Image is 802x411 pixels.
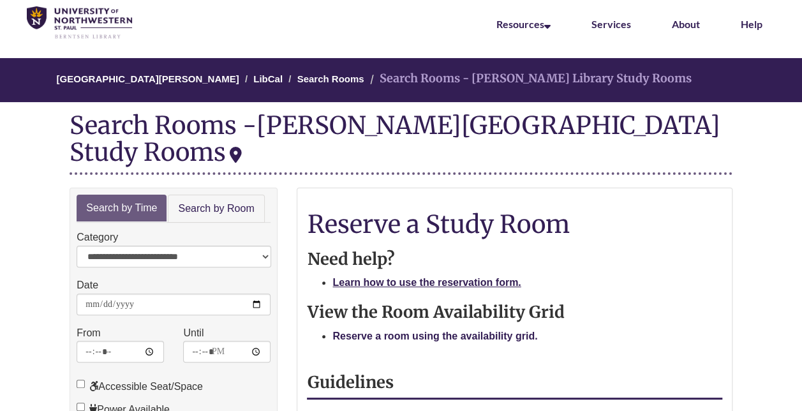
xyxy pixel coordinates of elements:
[332,331,537,341] a: Reserve a room using the availability grid.
[332,277,521,288] a: Learn how to use the reservation form.
[77,325,100,341] label: From
[307,211,722,237] h1: Reserve a Study Room
[77,195,167,222] a: Search by Time
[672,18,700,30] a: About
[77,380,85,388] input: Accessible Seat/Space
[77,378,203,395] label: Accessible Seat/Space
[307,249,394,269] strong: Need help?
[307,372,393,392] strong: Guidelines
[183,325,204,341] label: Until
[496,18,551,30] a: Resources
[307,302,564,322] strong: View the Room Availability Grid
[168,195,264,223] a: Search by Room
[77,403,85,411] input: Power Available
[77,229,118,246] label: Category
[253,73,283,84] a: LibCal
[77,277,98,294] label: Date
[741,18,762,30] a: Help
[27,6,132,40] img: UNWSP Library Logo
[70,110,720,167] div: [PERSON_NAME][GEOGRAPHIC_DATA] Study Rooms
[57,73,239,84] a: [GEOGRAPHIC_DATA][PERSON_NAME]
[70,112,732,174] div: Search Rooms -
[591,18,631,30] a: Services
[70,58,732,102] nav: Breadcrumb
[297,73,364,84] a: Search Rooms
[367,70,692,88] li: Search Rooms - [PERSON_NAME] Library Study Rooms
